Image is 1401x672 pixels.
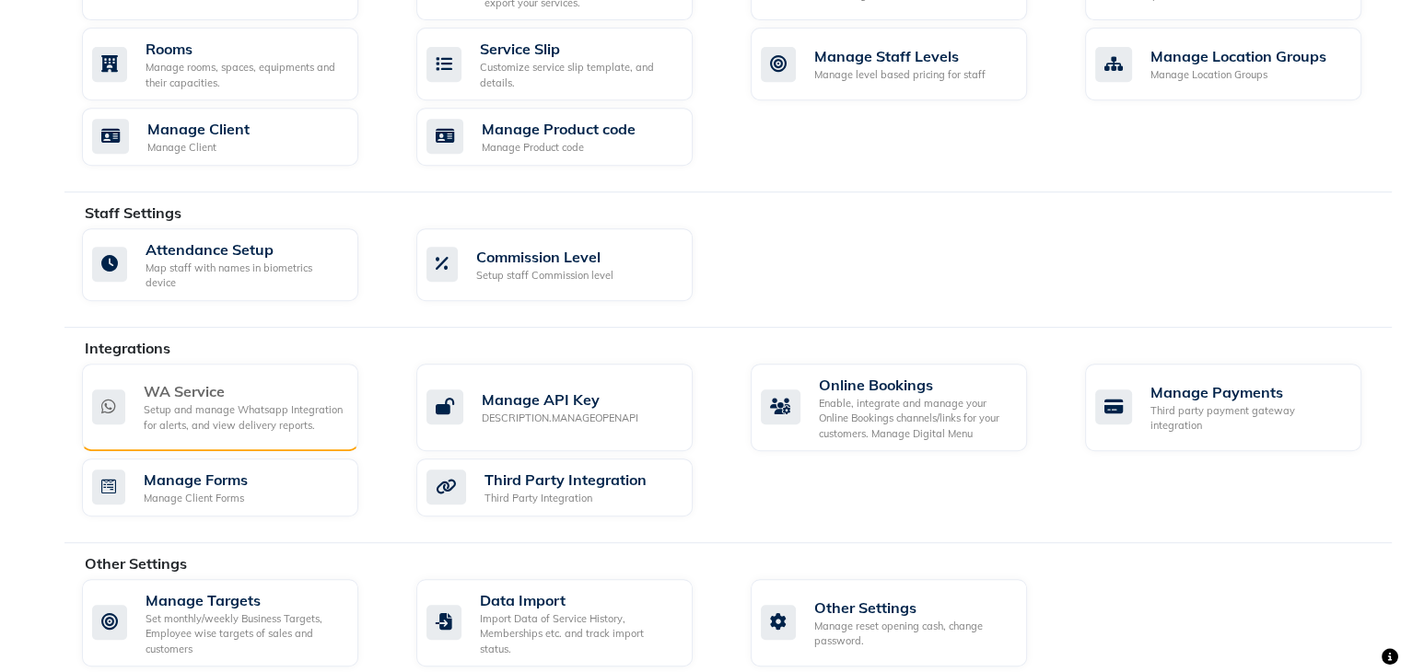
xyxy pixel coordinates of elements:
a: WA ServiceSetup and manage Whatsapp Integration for alerts, and view delivery reports. [82,364,389,452]
a: Manage Staff LevelsManage level based pricing for staff [751,28,1057,100]
div: Manage Payments [1150,381,1347,403]
div: Attendance Setup [146,238,344,261]
div: Manage Client Forms [144,491,248,506]
div: Manage Location Groups [1150,67,1326,83]
div: WA Service [144,380,344,402]
div: Manage reset opening cash, change password. [814,619,1012,649]
div: Map staff with names in biometrics device [146,261,344,291]
div: Manage Forms [144,469,248,491]
div: Commission Level [476,246,613,268]
a: Attendance SetupMap staff with names in biometrics device [82,228,389,301]
a: Third Party IntegrationThird Party Integration [416,458,723,516]
a: Manage FormsManage Client Forms [82,458,389,516]
div: Set monthly/weekly Business Targets, Employee wise targets of sales and customers [146,611,344,657]
div: Other Settings [814,597,1012,619]
div: Manage Staff Levels [814,45,986,67]
div: Setup and manage Whatsapp Integration for alerts, and view delivery reports. [144,402,344,433]
a: Data ImportImport Data of Service History, Memberships etc. and track import status. [416,579,723,667]
a: Manage TargetsSet monthly/weekly Business Targets, Employee wise targets of sales and customers [82,579,389,667]
div: Manage API Key [482,388,638,411]
a: Manage ClientManage Client [82,108,389,166]
a: Online BookingsEnable, integrate and manage your Online Bookings channels/links for your customer... [751,364,1057,452]
a: RoomsManage rooms, spaces, equipments and their capacities. [82,28,389,100]
div: Manage Product code [482,118,636,140]
div: DESCRIPTION.MANAGEOPENAPI [482,411,638,426]
a: Manage Location GroupsManage Location Groups [1085,28,1392,100]
div: Manage Product code [482,140,636,156]
div: Manage Client [147,140,250,156]
div: Data Import [480,589,678,611]
div: Enable, integrate and manage your Online Bookings channels/links for your customers. Manage Digit... [819,396,1012,442]
div: Manage rooms, spaces, equipments and their capacities. [146,60,344,90]
div: Service Slip [480,38,678,60]
div: Manage Targets [146,589,344,611]
div: Rooms [146,38,344,60]
a: Service SlipCustomize service slip template, and details. [416,28,723,100]
a: Manage PaymentsThird party payment gateway integration [1085,364,1392,452]
div: Third Party Integration [485,491,647,506]
div: Manage Location Groups [1150,45,1326,67]
div: Third party payment gateway integration [1150,403,1347,434]
div: Manage level based pricing for staff [814,67,986,83]
a: Manage Product codeManage Product code [416,108,723,166]
div: Online Bookings [819,374,1012,396]
a: Commission LevelSetup staff Commission level [416,228,723,301]
a: Other SettingsManage reset opening cash, change password. [751,579,1057,667]
div: Setup staff Commission level [476,268,613,284]
a: Manage API KeyDESCRIPTION.MANAGEOPENAPI [416,364,723,452]
div: Customize service slip template, and details. [480,60,678,90]
div: Third Party Integration [485,469,647,491]
div: Import Data of Service History, Memberships etc. and track import status. [480,611,678,657]
div: Manage Client [147,118,250,140]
